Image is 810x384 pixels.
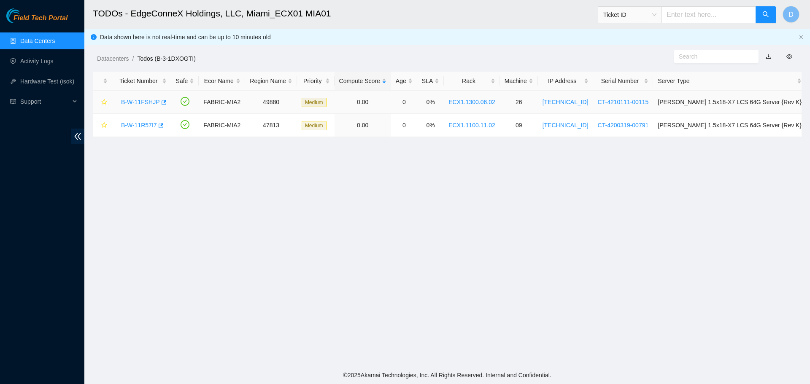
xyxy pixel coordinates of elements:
[10,99,16,105] span: read
[121,99,160,105] a: B-W-11FSHJP
[762,11,769,19] span: search
[6,8,43,23] img: Akamai Technologies
[653,91,806,114] td: [PERSON_NAME] 1.5x18-X7 LCS 64G Server {Rev K}
[6,15,67,26] a: Akamai TechnologiesField Tech Portal
[759,50,778,63] button: download
[391,91,417,114] td: 0
[199,114,245,137] td: FABRIC-MIA2
[598,122,649,129] a: CT-4200319-00791
[417,114,444,137] td: 0%
[448,99,495,105] a: ECX1.1300.06.02
[603,8,656,21] span: Ticket ID
[181,120,189,129] span: check-circle
[679,52,747,61] input: Search
[302,121,327,130] span: Medium
[543,122,589,129] a: [TECHNICAL_ID]
[598,99,649,105] a: CT-4210111-00115
[199,91,245,114] td: FABRIC-MIA2
[20,78,74,85] a: Hardware Test (isok)
[101,99,107,106] span: star
[661,6,756,23] input: Enter text here...
[391,114,417,137] td: 0
[302,98,327,107] span: Medium
[20,93,70,110] span: Support
[500,91,538,114] td: 26
[13,14,67,22] span: Field Tech Portal
[20,38,55,44] a: Data Centers
[84,366,810,384] footer: © 2025 Akamai Technologies, Inc. All Rights Reserved. Internal and Confidential.
[783,6,799,23] button: D
[543,99,589,105] a: [TECHNICAL_ID]
[101,122,107,129] span: star
[653,114,806,137] td: [PERSON_NAME] 1.5x18-X7 LCS 64G Server {Rev K}
[132,55,134,62] span: /
[181,97,189,106] span: check-circle
[788,9,794,20] span: D
[335,114,391,137] td: 0.00
[448,122,495,129] a: ECX1.1100.11.02
[799,35,804,40] button: close
[245,91,297,114] td: 49880
[20,58,54,64] a: Activity Logs
[137,55,195,62] a: Todos (B-3-1DXOGTI)
[766,53,772,60] a: download
[756,6,776,23] button: search
[786,54,792,59] span: eye
[500,114,538,137] td: 09
[335,91,391,114] td: 0.00
[97,118,108,132] button: star
[97,55,129,62] a: Datacenters
[97,95,108,109] button: star
[121,122,157,129] a: B-W-11R57I7
[71,129,84,144] span: double-left
[245,114,297,137] td: 47813
[417,91,444,114] td: 0%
